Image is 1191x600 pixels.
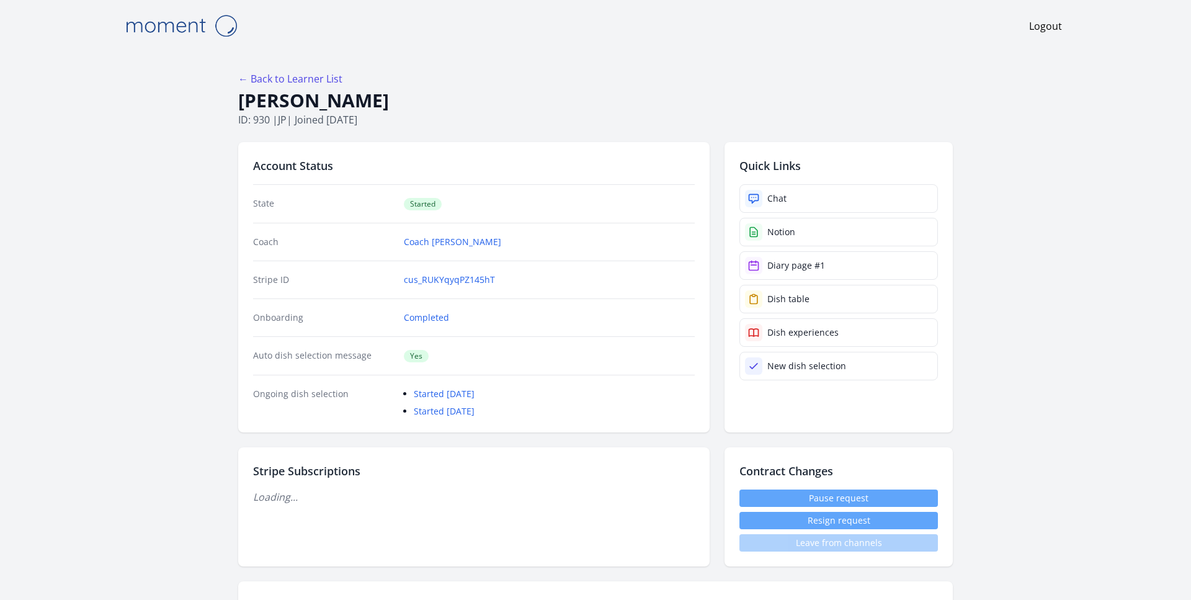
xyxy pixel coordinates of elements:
[253,349,394,362] dt: Auto dish selection message
[767,226,795,238] div: Notion
[739,490,938,507] a: Pause request
[739,184,938,213] a: Chat
[414,405,475,417] a: Started [DATE]
[739,512,938,529] button: Resign request
[404,311,449,324] a: Completed
[739,534,938,552] span: Leave from channels
[253,311,394,324] dt: Onboarding
[767,259,825,272] div: Diary page #1
[414,388,475,400] a: Started [DATE]
[767,293,810,305] div: Dish table
[767,326,839,339] div: Dish experiences
[767,192,787,205] div: Chat
[404,198,442,210] span: Started
[253,197,394,210] dt: State
[739,285,938,313] a: Dish table
[404,236,501,248] a: Coach [PERSON_NAME]
[253,462,695,480] h2: Stripe Subscriptions
[253,388,394,418] dt: Ongoing dish selection
[1029,19,1062,34] a: Logout
[278,113,287,127] span: jp
[739,157,938,174] h2: Quick Links
[238,72,342,86] a: ← Back to Learner List
[739,218,938,246] a: Notion
[739,462,938,480] h2: Contract Changes
[253,157,695,174] h2: Account Status
[238,112,953,127] p: ID: 930 | | Joined [DATE]
[404,274,495,286] a: cus_RUKYqyqPZ145hT
[739,352,938,380] a: New dish selection
[767,360,846,372] div: New dish selection
[404,350,429,362] span: Yes
[253,274,394,286] dt: Stripe ID
[253,490,695,504] p: Loading...
[739,318,938,347] a: Dish experiences
[119,10,243,42] img: Moment
[739,251,938,280] a: Diary page #1
[238,89,953,112] h1: [PERSON_NAME]
[253,236,394,248] dt: Coach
